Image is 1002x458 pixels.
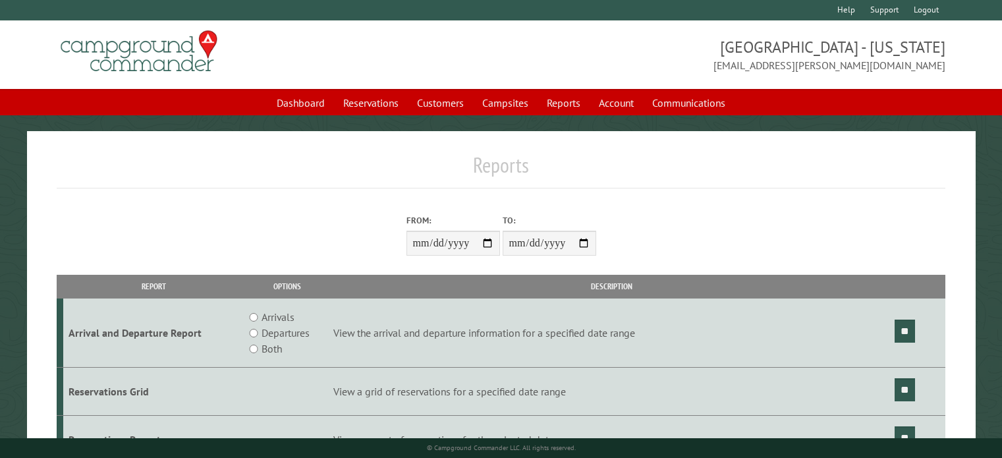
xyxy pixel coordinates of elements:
[427,444,576,452] small: © Campground Commander LLC. All rights reserved.
[57,152,945,188] h1: Reports
[262,325,310,341] label: Departures
[269,90,333,115] a: Dashboard
[335,90,406,115] a: Reservations
[57,26,221,77] img: Campground Commander
[262,309,294,325] label: Arrivals
[331,275,893,298] th: Description
[63,368,244,416] td: Reservations Grid
[406,214,500,227] label: From:
[591,90,642,115] a: Account
[63,299,244,368] td: Arrival and Departure Report
[501,36,945,73] span: [GEOGRAPHIC_DATA] - [US_STATE] [EMAIL_ADDRESS][PERSON_NAME][DOMAIN_NAME]
[262,341,282,357] label: Both
[331,368,893,416] td: View a grid of reservations for a specified date range
[409,90,472,115] a: Customers
[331,299,893,368] td: View the arrival and departure information for a specified date range
[474,90,536,115] a: Campsites
[63,275,244,298] th: Report
[539,90,588,115] a: Reports
[244,275,331,298] th: Options
[644,90,733,115] a: Communications
[503,214,596,227] label: To:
